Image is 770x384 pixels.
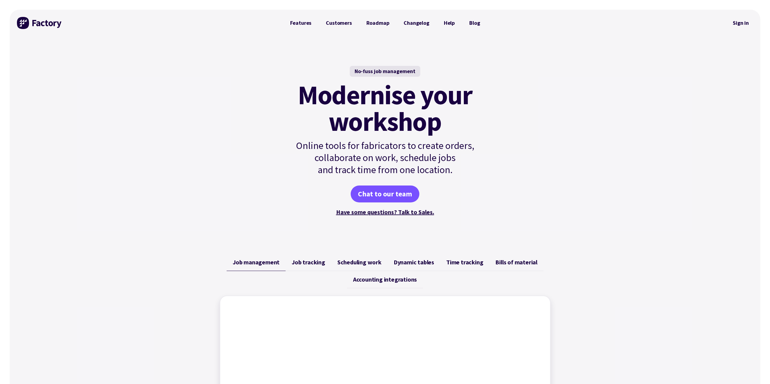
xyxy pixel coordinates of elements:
[729,16,753,30] nav: Secondary Navigation
[336,208,434,216] a: Have some questions? Talk to Sales.
[351,186,419,202] a: Chat to our team
[350,66,420,77] div: No-fuss job management
[729,16,753,30] a: Sign in
[283,140,487,176] p: Online tools for fabricators to create orders, collaborate on work, schedule jobs and track time ...
[17,17,62,29] img: Factory
[462,17,487,29] a: Blog
[353,276,417,283] span: Accounting integrations
[292,259,325,266] span: Job tracking
[319,17,359,29] a: Customers
[298,82,472,135] mark: Modernise your workshop
[283,17,487,29] nav: Primary Navigation
[394,259,434,266] span: Dynamic tables
[233,259,280,266] span: Job management
[337,259,382,266] span: Scheduling work
[396,17,436,29] a: Changelog
[446,259,483,266] span: Time tracking
[359,17,397,29] a: Roadmap
[283,17,319,29] a: Features
[740,355,770,384] iframe: Chat Widget
[495,259,537,266] span: Bills of material
[437,17,462,29] a: Help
